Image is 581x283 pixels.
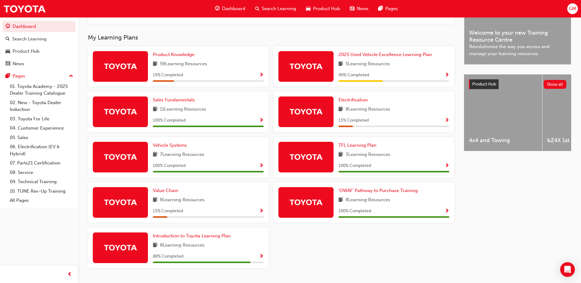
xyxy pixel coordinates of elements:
[153,208,183,215] span: 13 % Completed
[2,46,76,57] a: Product Hub
[153,96,197,104] a: Sales Fundamentals
[259,254,264,259] span: Show Progress
[6,24,10,29] span: guage-icon
[259,209,264,214] span: Show Progress
[338,142,379,149] a: TFL Learning Plan
[69,72,73,80] span: up-icon
[567,3,578,14] button: GM
[338,52,432,57] span: 2025 Used Vehicle Excellence Learning Plan
[464,74,542,151] a: 4x4 and Towing
[250,2,301,15] a: search-iconSearch Learning
[560,262,575,277] div: Open Intercom Messenger
[313,5,340,12] span: Product Hub
[215,5,220,13] span: guage-icon
[469,43,566,57] span: Revolutionise the way you access and manage your learning resources.
[338,142,376,148] span: TFL Learning Plan
[289,197,323,207] img: Trak
[338,60,343,68] span: book-icon
[67,271,72,278] span: prev-icon
[7,142,76,158] a: 06. Electrification (EV & Hybrid)
[378,5,383,13] span: pages-icon
[2,33,76,45] a: Search Learning
[338,162,371,169] span: 100 % Completed
[153,232,233,240] a: Introduction to Toyota Learning Plan
[569,5,576,12] span: GM
[357,5,368,12] span: News
[153,51,197,58] a: Product Knowledge
[345,106,390,113] span: 8 Learning Resources
[345,60,390,68] span: 5 Learning Resources
[7,196,76,205] a: All Pages
[6,36,10,42] span: search-icon
[338,188,418,193] span: 'OWAF' Pathway to Purchase Training
[2,58,76,70] a: News
[160,60,207,68] span: 59 Learning Resources
[153,162,186,169] span: 100 % Completed
[153,151,157,159] span: book-icon
[338,117,369,124] span: 13 % Completed
[472,81,496,87] span: Product Hub
[338,151,343,159] span: book-icon
[104,106,137,117] img: Trak
[7,168,76,177] a: 08. Service
[259,163,264,169] span: Show Progress
[153,52,194,57] span: Product Knowledge
[222,5,245,12] span: Dashboard
[153,242,157,249] span: book-icon
[345,151,390,159] span: 3 Learning Resources
[338,72,369,79] span: 40 % Completed
[338,187,420,194] a: 'OWAF' Pathway to Purchase Training
[104,197,137,207] img: Trak
[2,70,76,82] button: Pages
[259,162,264,170] button: Show Progress
[259,253,264,260] button: Show Progress
[104,151,137,162] img: Trak
[445,118,449,123] span: Show Progress
[6,49,10,54] span: car-icon
[160,106,206,113] span: 11 Learning Resources
[153,72,183,79] span: 19 % Completed
[153,233,231,239] span: Introduction to Toyota Learning Plan
[445,73,449,78] span: Show Progress
[153,196,157,204] span: book-icon
[445,71,449,79] button: Show Progress
[345,2,373,15] a: news-iconNews
[160,196,205,204] span: 8 Learning Resources
[153,97,195,103] span: Sales Fundamentals
[445,162,449,170] button: Show Progress
[338,51,434,58] a: 2025 Used Vehicle Excellence Learning Plan
[469,29,566,43] span: Welcome to your new Training Resource Centre
[3,2,46,16] a: Trak
[338,106,343,113] span: book-icon
[259,73,264,78] span: Show Progress
[160,242,205,249] span: 8 Learning Resources
[469,79,566,89] a: Product HubShow all
[210,2,250,15] a: guage-iconDashboard
[259,117,264,124] button: Show Progress
[7,177,76,187] a: 09. Technical Training
[104,242,137,253] img: Trak
[12,36,47,43] div: Search Learning
[445,163,449,169] span: Show Progress
[160,151,204,159] span: 7 Learning Resources
[7,114,76,124] a: 03. Toyota For Life
[373,2,403,15] a: pages-iconPages
[7,123,76,133] a: 04. Customer Experience
[153,142,189,149] a: Vehicle Systems
[7,187,76,196] a: 10. TUNE Rev-Up Training
[306,5,311,13] span: car-icon
[7,82,76,98] a: 01. Toyota Academy - 2025 Dealer Training Catalogue
[445,209,449,214] span: Show Progress
[7,133,76,142] a: 05. Sales
[13,60,24,67] div: News
[153,142,187,148] span: Vehicle Systems
[338,97,368,103] span: Electrification
[13,73,25,80] div: Pages
[338,208,371,215] span: 100 % Completed
[255,5,259,13] span: search-icon
[262,5,296,12] span: Search Learning
[88,34,454,41] h3: My Learning Plans
[153,253,183,260] span: 88 % Completed
[338,96,370,104] a: Electrification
